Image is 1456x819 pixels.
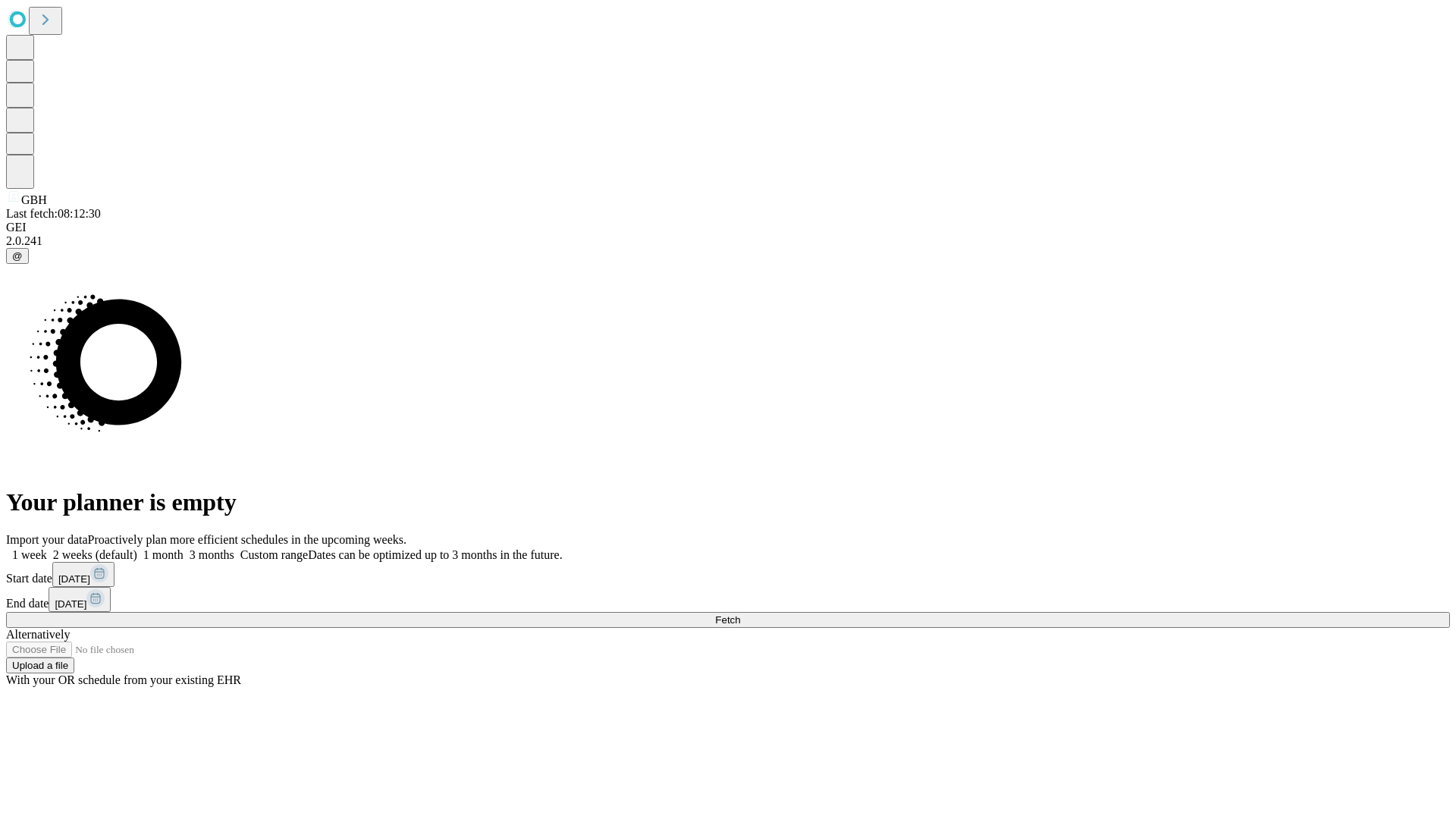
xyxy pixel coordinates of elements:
[6,673,241,686] span: With your OR schedule from your existing EHR
[6,612,1450,628] button: Fetch
[6,248,29,264] button: @
[58,573,90,585] span: [DATE]
[308,548,562,561] span: Dates can be optimized up to 3 months in the future.
[6,657,74,673] button: Upload a file
[143,548,184,561] span: 1 month
[6,488,1450,516] h1: Your planner is empty
[12,548,47,561] span: 1 week
[88,533,406,546] span: Proactively plan more efficient schedules in the upcoming weeks.
[6,221,1450,234] div: GEI
[190,548,234,561] span: 3 months
[6,587,1450,612] div: End date
[6,533,88,546] span: Import your data
[53,548,137,561] span: 2 weeks (default)
[21,193,47,206] span: GBH
[715,614,740,626] span: Fetch
[6,628,70,641] span: Alternatively
[6,234,1450,248] div: 2.0.241
[6,207,101,220] span: Last fetch: 08:12:30
[49,587,111,612] button: [DATE]
[6,562,1450,587] div: Start date
[52,562,115,587] button: [DATE]
[12,250,23,262] span: @
[55,598,86,610] span: [DATE]
[240,548,308,561] span: Custom range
